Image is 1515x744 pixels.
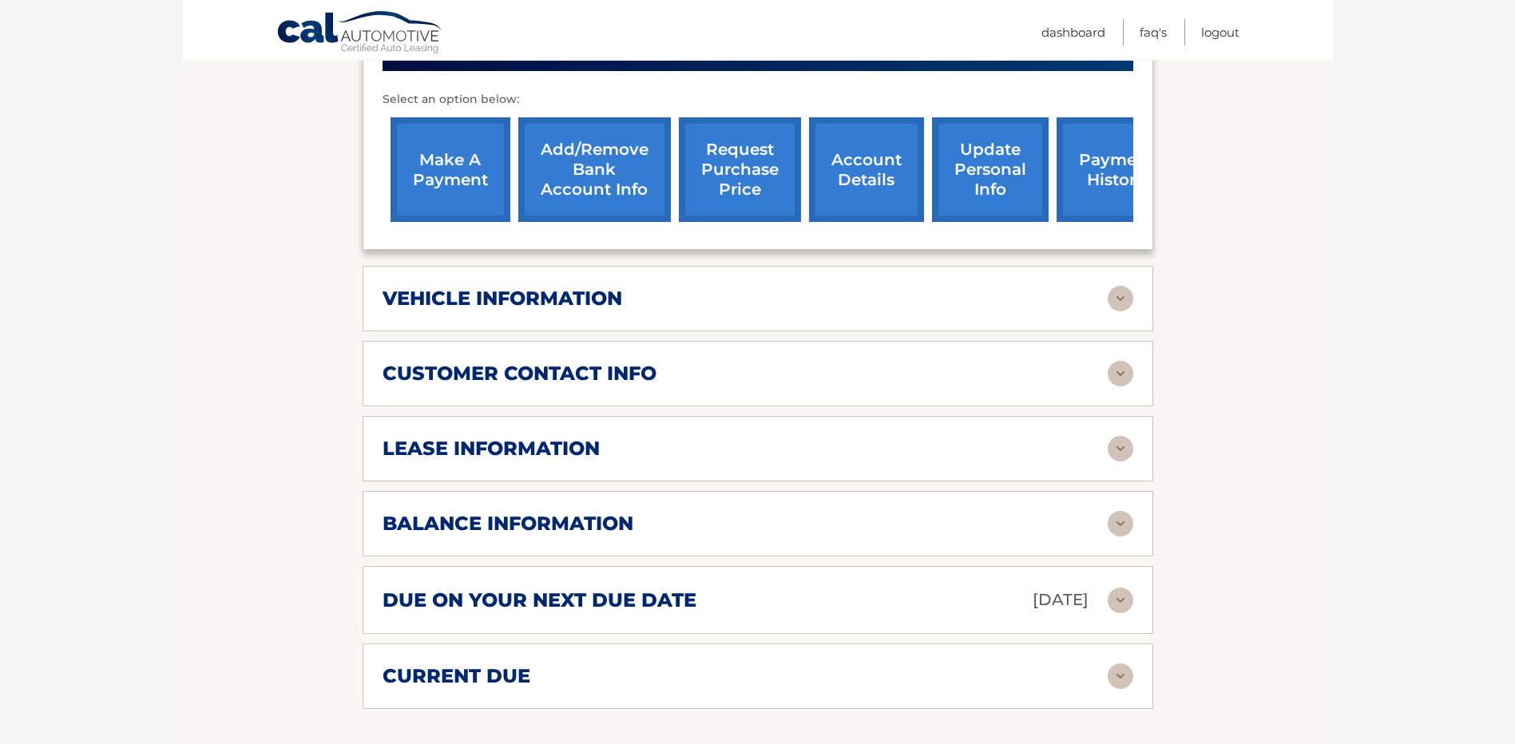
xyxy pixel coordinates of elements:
img: accordion-rest.svg [1108,286,1133,311]
img: accordion-rest.svg [1108,663,1133,689]
h2: balance information [383,512,633,536]
h2: lease information [383,437,600,461]
h2: current due [383,664,530,688]
a: request purchase price [679,117,801,222]
img: accordion-rest.svg [1108,361,1133,386]
a: account details [809,117,924,222]
p: [DATE] [1033,586,1089,614]
a: FAQ's [1140,19,1167,46]
a: Cal Automotive [276,10,444,57]
a: make a payment [391,117,510,222]
a: Dashboard [1041,19,1105,46]
a: Logout [1201,19,1239,46]
h2: vehicle information [383,287,622,311]
a: Add/Remove bank account info [518,117,671,222]
img: accordion-rest.svg [1108,588,1133,613]
img: accordion-rest.svg [1108,436,1133,461]
img: accordion-rest.svg [1108,511,1133,536]
p: Select an option below: [383,90,1133,109]
a: payment history [1057,117,1176,222]
a: update personal info [932,117,1049,222]
h2: customer contact info [383,362,656,386]
h2: due on your next due date [383,588,696,612]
